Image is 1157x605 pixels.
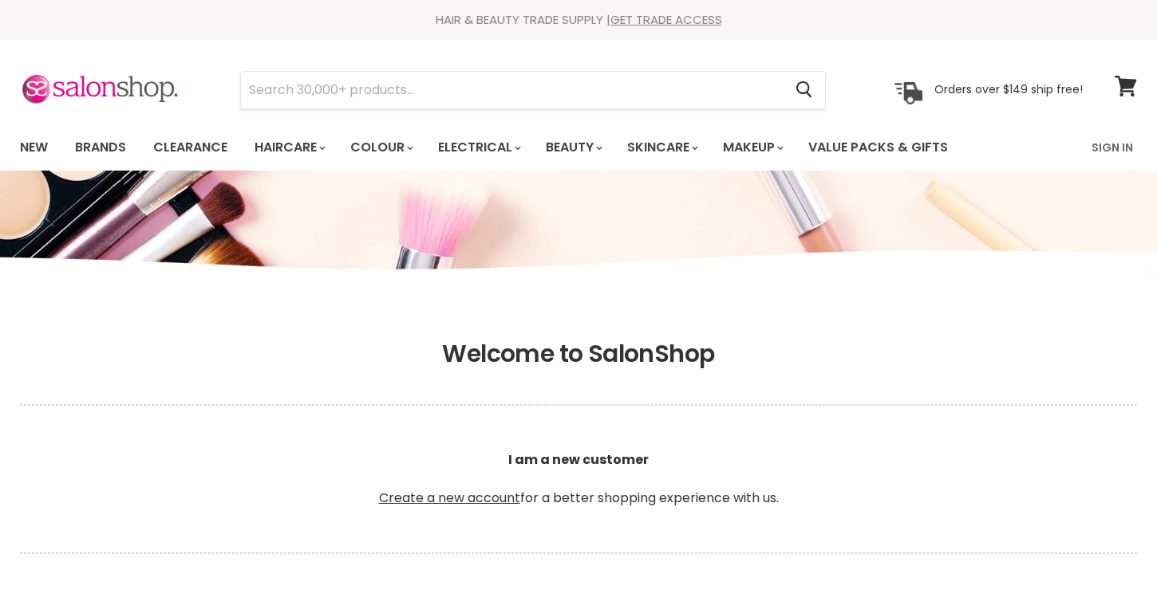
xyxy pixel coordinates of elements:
[20,340,1137,368] h1: Welcome to SalonShop
[711,131,793,164] a: Makeup
[141,131,239,164] a: Clearance
[63,131,138,164] a: Brands
[241,72,783,108] input: Search
[240,71,826,109] form: Product
[796,131,960,164] a: Value Packs & Gifts
[243,131,335,164] a: Haircare
[534,131,612,164] a: Beauty
[508,450,649,469] b: I am a new customer
[426,131,531,164] a: Electrical
[8,131,60,164] a: New
[8,124,1021,171] ul: Main menu
[20,412,1137,546] p: for a better shopping experience with us.
[1082,131,1143,164] a: Sign In
[783,72,825,108] button: Search
[610,11,722,28] a: GET TRADE ACCESS
[338,131,423,164] a: Colour
[379,489,520,507] a: Create a new account
[934,82,1083,96] p: Orders over $149 ship free!
[615,131,708,164] a: Skincare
